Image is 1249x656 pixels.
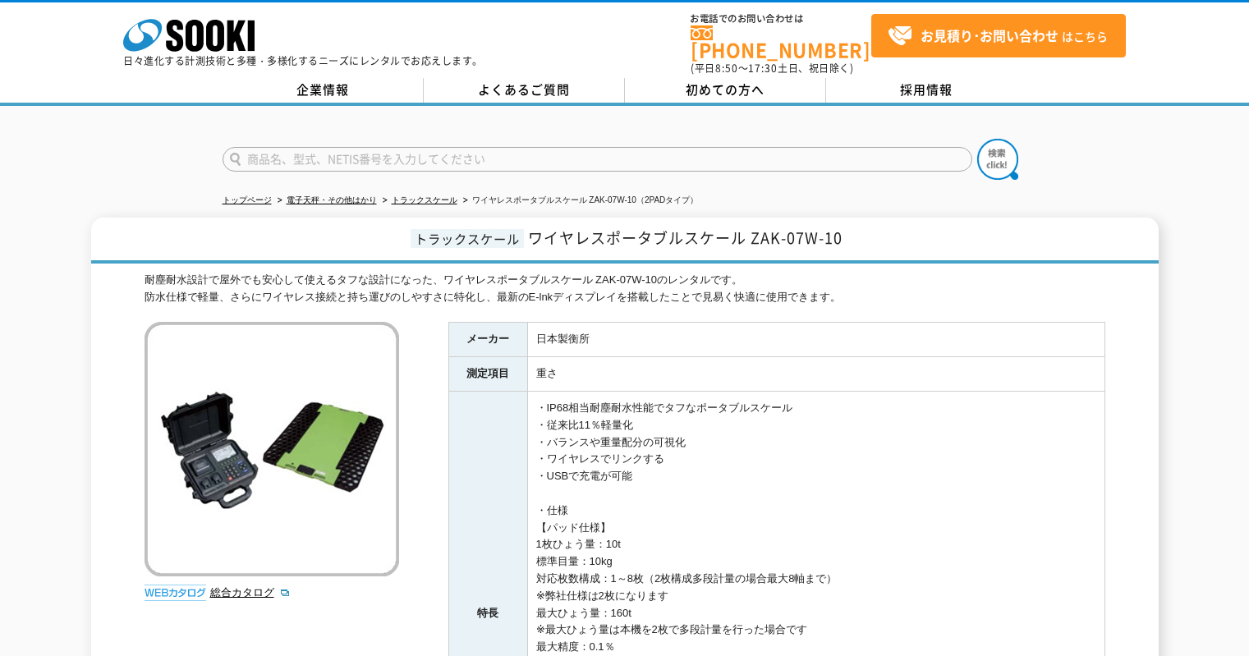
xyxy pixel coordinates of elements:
[460,192,699,209] li: ワイヤレスポータブルスケール ZAK-07W-10（2PADタイプ）
[691,61,853,76] span: (平日 ～ 土日、祝日除く)
[287,195,377,204] a: 電子天秤・その他はかり
[123,56,483,66] p: 日々進化する計測技術と多種・多様化するニーズにレンタルでお応えします。
[748,61,778,76] span: 17:30
[888,24,1108,48] span: はこちら
[625,78,826,103] a: 初めての方へ
[527,357,1104,392] td: 重さ
[977,139,1018,180] img: btn_search.png
[691,14,871,24] span: お電話でのお問い合わせは
[448,323,527,357] th: メーカー
[691,25,871,59] a: [PHONE_NUMBER]
[424,78,625,103] a: よくあるご質問
[223,78,424,103] a: 企業情報
[145,585,206,601] img: webカタログ
[145,272,1105,306] div: 耐塵耐水設計で屋外でも安心して使えるタフな設計になった、ワイヤレスポータブルスケール ZAK-07W-10のレンタルです。 防水仕様で軽量、さらにワイヤレス接続と持ち運びのしやすさに特化し、最新...
[145,322,399,576] img: ワイヤレスポータブルスケール ZAK-07W-10（2PADタイプ）
[527,323,1104,357] td: 日本製衡所
[411,229,524,248] span: トラックスケール
[392,195,457,204] a: トラックスケール
[448,357,527,392] th: 測定項目
[826,78,1027,103] a: 採用情報
[210,586,291,599] a: 総合カタログ
[223,195,272,204] a: トップページ
[715,61,738,76] span: 8:50
[871,14,1126,57] a: お見積り･お問い合わせはこちら
[528,227,843,249] span: ワイヤレスポータブルスケール ZAK-07W-10
[921,25,1058,45] strong: お見積り･お問い合わせ
[686,80,765,99] span: 初めての方へ
[223,147,972,172] input: 商品名、型式、NETIS番号を入力してください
